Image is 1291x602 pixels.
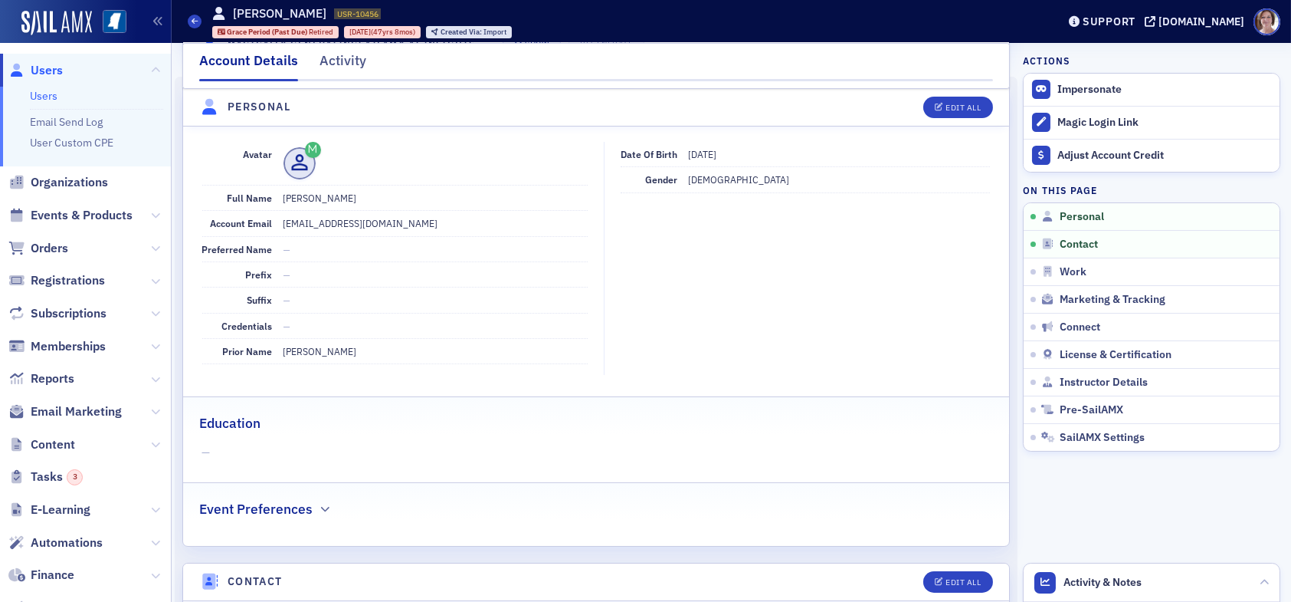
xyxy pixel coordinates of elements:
span: Pre-SailAMX [1060,403,1123,417]
span: Connect [1060,321,1100,334]
span: — [283,243,291,255]
dd: [PERSON_NAME] [283,186,588,210]
button: Edit All [923,571,992,593]
div: Account Details [199,51,298,81]
span: Subscriptions [31,305,106,322]
span: Preferred Name [202,243,273,255]
span: [DATE] [349,27,371,37]
div: Import [441,28,506,37]
span: Tasks [31,469,83,485]
span: Gender [645,173,677,186]
span: Grace Period (Past Due) [227,27,309,37]
h4: Contact [228,574,283,590]
a: Email Marketing [8,403,122,420]
span: Activity & Notes [1064,574,1142,590]
span: Users [31,62,63,79]
a: E-Learning [8,502,90,518]
h2: Event Preferences [199,499,313,519]
span: Automations [31,535,103,551]
button: Impersonate [1057,83,1122,97]
span: — [283,320,291,332]
a: Automations [8,535,103,551]
span: Finance [31,567,74,584]
div: Magic Login Link [1057,116,1272,130]
a: Registrations [8,272,105,289]
span: Memberships [31,338,106,355]
a: Organizations [8,174,108,191]
a: User Custom CPE [30,136,113,150]
div: [DOMAIN_NAME] [1158,15,1244,28]
span: E-Learning [31,502,90,518]
span: Events & Products [31,207,133,224]
button: [DOMAIN_NAME] [1145,16,1250,27]
h1: [PERSON_NAME] [233,5,326,22]
h4: On this page [1023,183,1280,197]
span: Organizations [31,174,108,191]
div: Activity [319,51,366,79]
a: Orders [8,240,68,257]
div: Support [1083,15,1135,28]
span: — [283,294,291,306]
h4: Actions [1023,54,1070,67]
span: Prior Name [223,345,273,357]
div: Adjust Account Credit [1057,149,1272,163]
span: Created Via : [441,27,483,37]
a: Grace Period (Past Due) Retired [218,27,334,37]
span: Marketing & Tracking [1060,293,1165,307]
span: Registrations [31,272,105,289]
img: SailAMX [103,10,126,34]
span: USR-10456 [337,8,378,19]
span: Avatar [244,148,273,160]
a: Reports [8,370,74,387]
a: Memberships [8,338,106,355]
span: Credentials [222,320,273,332]
span: Instructor Details [1060,376,1148,390]
span: License & Certification [1060,348,1171,362]
button: Edit All [923,97,992,118]
span: SailAMX Settings [1060,431,1145,445]
a: Tasks3 [8,469,83,485]
span: — [202,445,991,461]
span: Personal [1060,210,1104,224]
span: Reports [31,370,74,387]
span: Orders [31,240,68,257]
h2: Education [199,413,260,433]
span: Content [31,436,75,453]
div: (47yrs 8mos) [349,27,415,37]
a: Finance [8,567,74,584]
img: SailAMX [21,11,92,35]
span: [DATE] [688,148,716,160]
span: Full Name [228,192,273,204]
div: Edit All [945,578,981,587]
h4: Personal [228,99,290,115]
span: Prefix [246,268,273,281]
span: Profile [1253,8,1280,35]
a: Content [8,436,75,453]
span: Account Email [211,217,273,229]
div: 3 [67,469,83,485]
a: Subscriptions [8,305,106,322]
button: Magic Login Link [1024,106,1280,139]
dd: [DEMOGRAPHIC_DATA] [688,167,990,192]
a: Users [8,62,63,79]
span: — [283,268,291,281]
a: View Homepage [92,10,126,36]
a: Adjust Account Credit [1024,139,1280,172]
a: Users [30,89,57,103]
span: Suffix [247,294,273,306]
div: 1978-01-01 00:00:00 [344,26,421,38]
dd: [PERSON_NAME] [283,339,588,364]
span: Date of Birth [621,148,677,160]
a: Events & Products [8,207,133,224]
span: Retired [309,27,333,37]
span: Work [1060,265,1086,279]
span: Contact [1060,238,1098,252]
dd: [EMAIL_ADDRESS][DOMAIN_NAME] [283,211,588,235]
span: Email Marketing [31,403,122,420]
div: Grace Period (Past Due): Grace Period (Past Due): Retired [212,26,339,38]
a: Email Send Log [30,115,103,129]
div: Edit All [945,104,981,112]
div: Created Via: Import [426,26,512,38]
